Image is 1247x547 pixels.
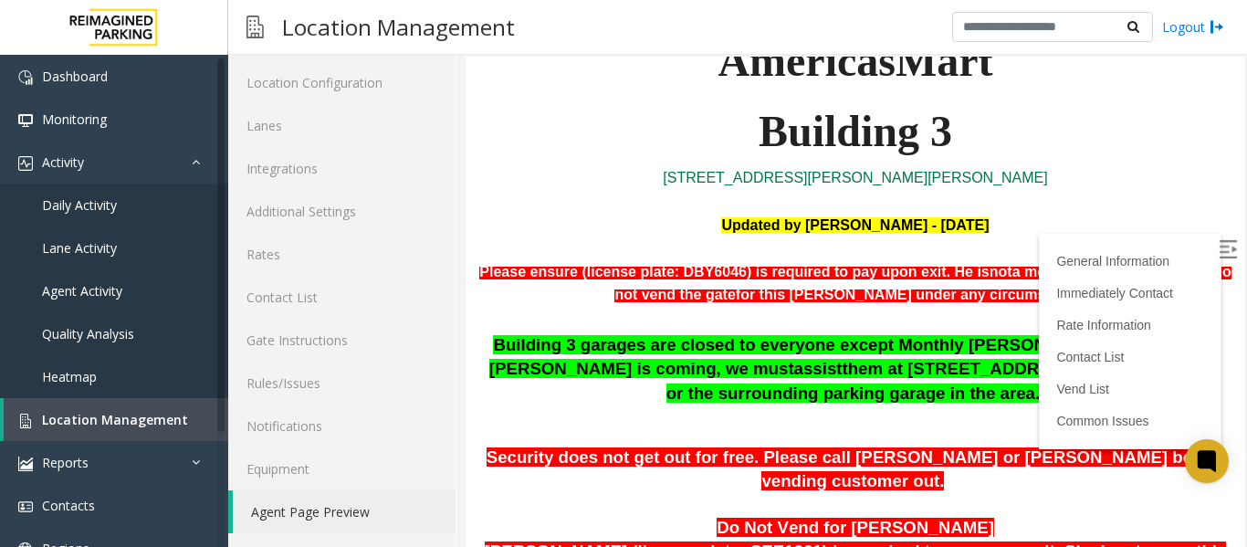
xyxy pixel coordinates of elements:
[228,319,456,362] a: Gate Instructions
[18,457,33,471] img: 'icon'
[228,61,456,104] a: Location Configuration
[42,325,134,342] span: Quality Analysis
[228,447,456,490] a: Equipment
[4,398,228,441] a: Location Management
[547,207,747,223] span: a monthly [PERSON_NAME].
[1162,17,1224,37] a: Logout
[329,302,377,321] span: assist
[42,196,117,214] span: Daily Activity
[19,485,761,531] b: not a monthly [PERSON_NAME].
[228,190,456,233] a: Additional Settings
[27,279,650,298] span: Building 3 garages are closed to everyone except Monthly [PERSON_NAME].
[293,50,487,99] span: Building 3
[228,362,456,405] a: Rules/Issues
[18,70,33,85] img: 'icon'
[42,454,89,471] span: Reports
[256,161,523,176] font: Updated by [PERSON_NAME] - [DATE]
[233,490,456,533] a: Agent Page Preview
[251,461,529,480] b: Do Not Vend for [PERSON_NAME]
[21,391,760,434] span: Security does not get out for free. Please call [PERSON_NAME] or [PERSON_NAME] before vending cus...
[42,110,107,128] span: Monitoring
[524,207,547,223] span: not
[1210,17,1224,37] img: logout
[19,485,649,504] span: [PERSON_NAME] (license plate: SEE1661) is required to pay upon exit. She is
[228,233,456,276] a: Rates
[228,405,456,447] a: Notifications
[591,261,686,276] a: Rate Information
[197,113,582,129] a: [STREET_ADDRESS][PERSON_NAME][PERSON_NAME]
[273,5,524,49] h3: Location Management
[18,414,33,428] img: 'icon'
[42,239,117,257] span: Lane Activity
[591,197,704,212] a: General Information
[201,302,757,346] span: them at [STREET_ADDRESS][PERSON_NAME] or the surrounding parking garage in the area.
[753,184,771,202] img: Open/Close Sidebar Menu
[228,104,456,147] a: Lanes
[228,276,456,319] a: Contact List
[42,497,95,514] span: Contacts
[246,5,264,49] img: pageIcon
[591,229,707,244] a: Immediately Contact
[591,293,658,308] a: Contact List
[591,357,683,372] a: Common Issues
[42,368,97,385] span: Heatmap
[18,500,33,514] img: 'icon'
[42,153,84,171] span: Activity
[18,156,33,171] img: 'icon'
[42,68,108,85] span: Dashboard
[42,411,188,428] span: Location Management
[270,230,631,246] span: for this [PERSON_NAME] under any circumstances.
[18,113,33,128] img: 'icon'
[228,147,456,190] a: Integrations
[591,325,644,340] a: Vend List
[42,282,122,300] span: Agent Activity
[14,207,523,223] span: Please ensure (license plate: DBY6046) is required to pay upon exit. He is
